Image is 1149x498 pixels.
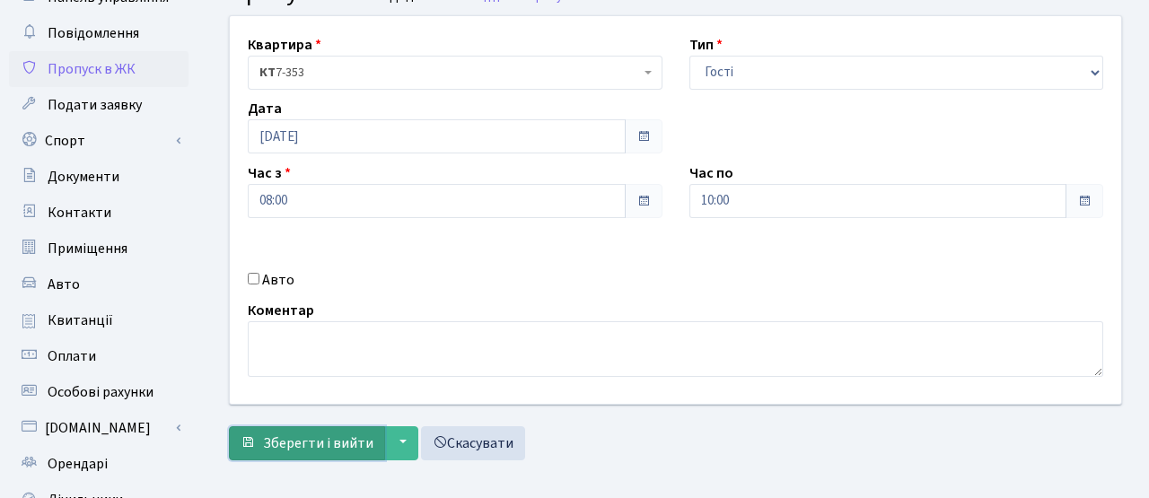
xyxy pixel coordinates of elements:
[9,266,189,302] a: Авто
[9,338,189,374] a: Оплати
[9,446,189,482] a: Орендарі
[9,374,189,410] a: Особові рахунки
[259,64,276,82] b: КТ
[9,87,189,123] a: Подати заявку
[48,59,136,79] span: Пропуск в ЖК
[9,195,189,231] a: Контакти
[248,98,282,119] label: Дата
[9,51,189,87] a: Пропуск в ЖК
[48,167,119,187] span: Документи
[48,203,111,223] span: Контакти
[48,382,153,402] span: Особові рахунки
[689,34,723,56] label: Тип
[248,34,321,56] label: Квартира
[48,346,96,366] span: Оплати
[248,56,662,90] span: <b>КТ</b>&nbsp;&nbsp;&nbsp;&nbsp;7-353
[48,23,139,43] span: Повідомлення
[259,64,640,82] span: <b>КТ</b>&nbsp;&nbsp;&nbsp;&nbsp;7-353
[229,426,385,460] button: Зберегти і вийти
[9,123,189,159] a: Спорт
[248,162,291,184] label: Час з
[9,410,189,446] a: [DOMAIN_NAME]
[689,162,733,184] label: Час по
[262,269,294,291] label: Авто
[48,454,108,474] span: Орендарі
[48,239,127,258] span: Приміщення
[9,159,189,195] a: Документи
[48,310,113,330] span: Квитанції
[9,302,189,338] a: Квитанції
[421,426,525,460] a: Скасувати
[48,275,80,294] span: Авто
[48,95,142,115] span: Подати заявку
[248,300,314,321] label: Коментар
[9,15,189,51] a: Повідомлення
[9,231,189,266] a: Приміщення
[263,433,373,453] span: Зберегти і вийти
